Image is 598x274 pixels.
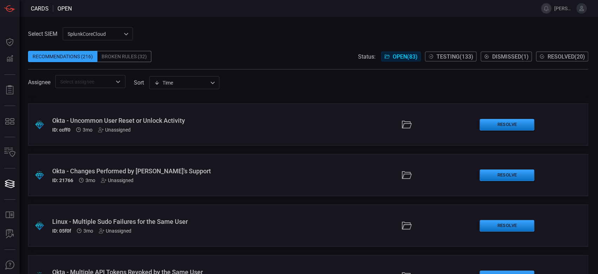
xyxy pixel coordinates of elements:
[52,117,233,124] div: Okta - Uncommon User Reset or Unlock Activity
[57,5,72,12] span: open
[492,53,529,60] span: Dismissed ( 1 )
[28,79,50,86] span: Assignee
[480,119,534,131] button: Resolve
[101,178,133,183] div: Unassigned
[28,31,57,37] label: Select SIEM
[134,79,144,86] label: sort
[83,228,93,234] span: May 12, 2025 1:37 AM
[1,257,18,274] button: Ask Us A Question
[97,51,151,62] div: Broken Rules (32)
[480,220,534,232] button: Resolve
[1,207,18,223] button: Rule Catalog
[99,228,131,234] div: Unassigned
[52,178,73,183] h5: ID: 21766
[554,6,573,11] span: [PERSON_NAME][EMAIL_ADDRESS][PERSON_NAME][DOMAIN_NAME]
[548,53,585,60] span: Resolved ( 20 )
[85,178,95,183] span: May 19, 2025 2:31 AM
[68,31,122,38] p: SplunkCoreCloud
[31,5,49,12] span: Cards
[358,53,376,60] span: Status:
[83,127,92,133] span: May 19, 2025 2:31 AM
[536,52,588,61] button: Resolved(20)
[1,144,18,161] button: Inventory
[425,52,476,61] button: Testing(133)
[393,53,418,60] span: Open ( 83 )
[1,226,18,242] button: ALERT ANALYSIS
[57,77,112,86] input: Select assignee
[154,79,208,86] div: Time
[1,51,18,67] button: Detections
[98,127,131,133] div: Unassigned
[1,175,18,192] button: Cards
[52,228,71,234] h5: ID: 05f0f
[381,52,421,61] button: Open(83)
[1,82,18,99] button: Reports
[1,113,18,130] button: MITRE - Detection Posture
[437,53,473,60] span: Testing ( 133 )
[52,218,233,225] div: Linux - Multiple Sudo Failures for the Same User
[52,127,70,133] h5: ID: ccff0
[52,167,233,175] div: Okta - Changes Performed by Okta's Support
[113,77,123,87] button: Open
[1,34,18,51] button: Dashboard
[481,52,532,61] button: Dismissed(1)
[28,51,97,62] div: Recommendations (216)
[480,169,534,181] button: Resolve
